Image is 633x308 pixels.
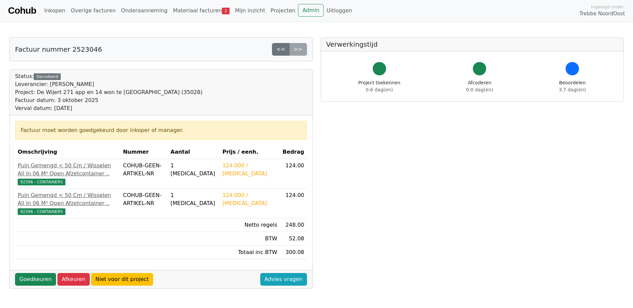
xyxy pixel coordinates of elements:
div: 1 [MEDICAL_DATA] [171,191,217,207]
h5: Factuur nummer 2523046 [15,45,102,53]
td: Netto regels [220,218,280,232]
div: 1 [MEDICAL_DATA] [171,162,217,178]
span: 92396 - CONTAINERS [18,179,65,185]
div: 124.000 / [MEDICAL_DATA] [222,191,277,207]
span: 92396 - CONTAINERS [18,208,65,215]
a: Afkeuren [57,273,90,286]
a: Onderaanneming [118,4,170,17]
td: 124.00 [280,159,307,189]
a: Puin Gemengd < 50 Cm / Wisselen All In 06 M³ Open Afzetcontainer ..92396 - CONTAINERS [18,191,118,215]
div: Factuur datum: 3 oktober 2025 [15,96,203,104]
td: 248.00 [280,218,307,232]
td: BTW [220,232,280,246]
td: 124.00 [280,189,307,218]
a: Puin Gemengd < 50 Cm / Wisselen All In 06 M³ Open Afzetcontainer ..92396 - CONTAINERS [18,162,118,186]
div: Factuur moet worden goedgekeurd door inkoper of manager. [21,126,301,134]
a: Uitloggen [324,4,355,17]
div: Beoordelen [559,79,586,93]
a: Admin [298,4,324,17]
a: Cohub [8,3,36,19]
div: Puin Gemengd < 50 Cm / Wisselen All In 06 M³ Open Afzetcontainer .. [18,191,118,207]
span: 2 [222,8,230,14]
td: Totaal inc BTW [220,246,280,259]
div: Status: [15,72,203,112]
td: 300.08 [280,246,307,259]
div: Verval datum: [DATE] [15,104,203,112]
a: Mijn inzicht [232,4,268,17]
span: Trebbe NoordOost [580,10,625,18]
span: 3.7 dag(en) [559,87,586,92]
td: COHUB-GEEN-ARTIKEL-NR [120,189,168,218]
a: Inkopen [41,4,68,17]
span: 0.6 dag(en) [366,87,393,92]
span: Ingelogd onder: [591,4,625,10]
div: Project toekennen [358,79,400,93]
td: COHUB-GEEN-ARTIKEL-NR [120,159,168,189]
th: Aantal [168,145,220,159]
div: Puin Gemengd < 50 Cm / Wisselen All In 06 M³ Open Afzetcontainer .. [18,162,118,178]
a: Advies vragen [260,273,307,286]
th: Nummer [120,145,168,159]
a: Overige facturen [68,4,118,17]
div: 124.000 / [MEDICAL_DATA] [222,162,277,178]
div: Gecodeerd [34,73,61,80]
th: Omschrijving [15,145,120,159]
a: Niet voor dit project [91,273,153,286]
a: Goedkeuren [15,273,56,286]
th: Prijs / eenh. [220,145,280,159]
a: << [272,43,290,56]
div: Afcoderen [466,79,493,93]
td: 52.08 [280,232,307,246]
a: Materiaal facturen2 [170,4,232,17]
h5: Verwerkingstijd [326,40,618,48]
div: Project: De Wijert 271 app en 14 won te [GEOGRAPHIC_DATA] (35028) [15,88,203,96]
div: Leverancier: [PERSON_NAME] [15,80,203,88]
span: 0.0 dag(en) [466,87,493,92]
a: Projecten [268,4,298,17]
th: Bedrag [280,145,307,159]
